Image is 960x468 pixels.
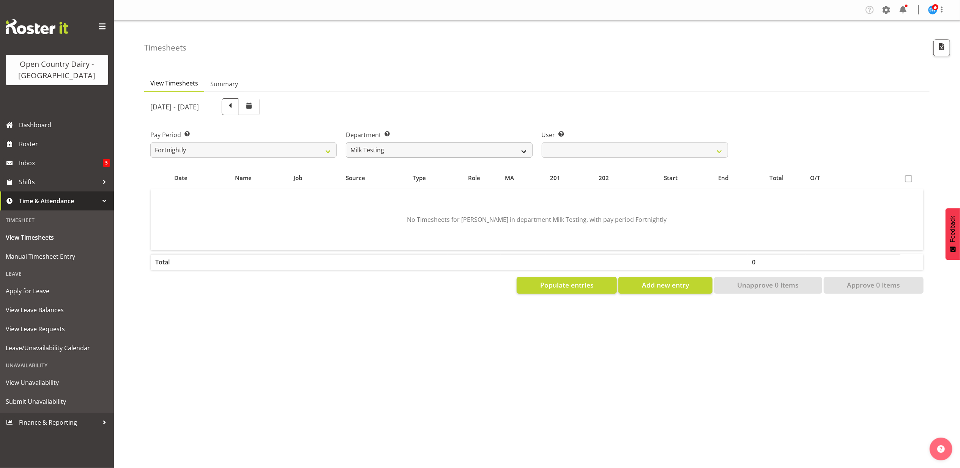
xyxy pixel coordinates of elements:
[6,304,108,316] span: View Leave Balances
[2,281,112,300] a: Apply for Leave
[2,319,112,338] a: View Leave Requests
[293,174,302,182] span: Job
[618,277,712,294] button: Add new entry
[2,266,112,281] div: Leave
[19,417,99,428] span: Finance & Reporting
[542,130,728,139] label: User
[6,377,108,388] span: View Unavailability
[642,280,689,290] span: Add new entry
[235,174,252,182] span: Name
[540,280,594,290] span: Populate entries
[346,130,532,139] label: Department
[599,174,609,182] span: 202
[6,251,108,262] span: Manual Timesheet Entry
[6,396,108,407] span: Submit Unavailability
[2,373,112,392] a: View Unavailability
[175,215,899,224] p: No Timesheets for [PERSON_NAME] in department Milk Testing, with pay period Fortnightly
[505,174,514,182] span: MA
[517,277,617,294] button: Populate entries
[2,212,112,228] div: Timesheet
[150,79,198,88] span: View Timesheets
[19,176,99,188] span: Shifts
[2,228,112,247] a: View Timesheets
[810,174,820,182] span: O/T
[468,174,480,182] span: Role
[847,280,900,290] span: Approve 0 Items
[6,19,68,34] img: Rosterit website logo
[6,342,108,354] span: Leave/Unavailability Calendar
[2,300,112,319] a: View Leave Balances
[103,159,110,167] span: 5
[19,119,110,131] span: Dashboard
[19,138,110,150] span: Roster
[151,254,211,270] th: Total
[150,103,199,111] h5: [DATE] - [DATE]
[6,323,108,335] span: View Leave Requests
[2,338,112,357] a: Leave/Unavailability Calendar
[949,216,956,242] span: Feedback
[19,195,99,207] span: Time & Attendance
[933,40,950,56] button: Export CSV
[928,5,937,14] img: steve-webb7510.jpg
[770,174,784,182] span: Total
[6,232,108,243] span: View Timesheets
[6,285,108,297] span: Apply for Leave
[550,174,561,182] span: 201
[714,277,822,294] button: Unapprove 0 Items
[719,174,729,182] span: End
[2,357,112,373] div: Unavailability
[824,277,924,294] button: Approve 0 Items
[748,254,806,270] th: 0
[150,130,337,139] label: Pay Period
[937,445,945,453] img: help-xxl-2.png
[174,174,188,182] span: Date
[346,174,366,182] span: Source
[737,280,799,290] span: Unapprove 0 Items
[2,247,112,266] a: Manual Timesheet Entry
[413,174,426,182] span: Type
[13,58,101,81] div: Open Country Dairy - [GEOGRAPHIC_DATA]
[2,392,112,411] a: Submit Unavailability
[144,43,186,52] h4: Timesheets
[664,174,678,182] span: Start
[210,79,238,89] span: Summary
[19,157,103,169] span: Inbox
[946,208,960,260] button: Feedback - Show survey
